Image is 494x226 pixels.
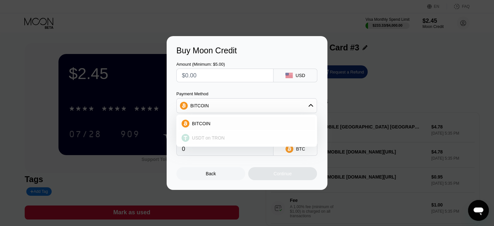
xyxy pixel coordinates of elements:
div: Payment Method [176,91,317,96]
div: BTC [296,146,305,152]
span: USDT on TRON [192,135,225,140]
div: Amount (Minimum: $5.00) [176,62,273,67]
input: $0.00 [182,69,268,82]
iframe: Button to launch messaging window [468,200,489,221]
div: BITCOIN [178,117,315,130]
span: BITCOIN [192,121,210,126]
div: Buy Moon Credit [176,46,318,55]
div: BITCOIN [177,99,317,112]
div: BITCOIN [190,103,209,108]
div: USDT on TRON [178,131,315,144]
div: Back [176,167,245,180]
div: USD [296,73,305,78]
div: Back [206,171,216,176]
